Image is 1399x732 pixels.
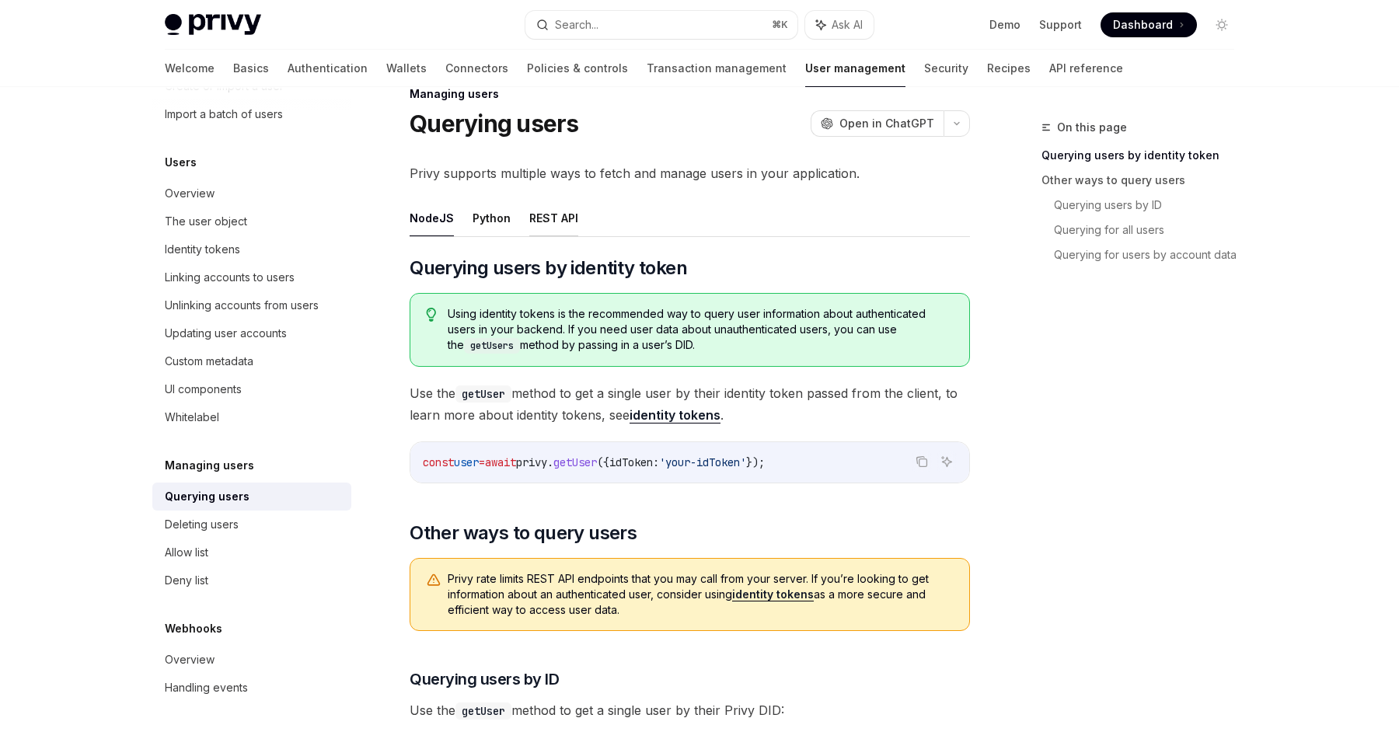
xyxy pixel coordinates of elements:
div: Overview [165,650,215,669]
button: Open in ChatGPT [811,110,944,137]
button: NodeJS [410,200,454,236]
span: On this page [1057,118,1127,137]
div: Allow list [165,543,208,562]
span: Ask AI [832,17,863,33]
a: Querying for all users [1054,218,1247,242]
button: Python [473,200,511,236]
a: Querying for users by account data [1054,242,1247,267]
span: getUser [553,455,597,469]
span: . [547,455,553,469]
a: Policies & controls [527,50,628,87]
div: Linking accounts to users [165,268,295,287]
a: Import a batch of users [152,100,351,128]
h1: Querying users [410,110,579,138]
h5: Users [165,153,197,172]
span: ⌘ K [772,19,788,31]
a: Deny list [152,566,351,594]
span: ({ [597,455,609,469]
a: Overview [152,180,351,207]
a: Overview [152,646,351,674]
div: UI components [165,380,242,399]
button: Toggle dark mode [1209,12,1234,37]
a: Dashboard [1101,12,1197,37]
a: Other ways to query users [1041,168,1247,193]
a: Querying users by identity token [1041,143,1247,168]
a: Querying users by ID [1054,193,1247,218]
a: Recipes [987,50,1031,87]
a: Authentication [288,50,368,87]
div: Updating user accounts [165,324,287,343]
a: Unlinking accounts from users [152,291,351,319]
div: Import a batch of users [165,105,283,124]
a: API reference [1049,50,1123,87]
div: Whitelabel [165,408,219,427]
span: Querying users by ID [410,668,559,690]
span: Querying users by identity token [410,256,687,281]
div: Managing users [410,86,970,102]
a: Support [1039,17,1082,33]
span: Privy rate limits REST API endpoints that you may call from your server. If you’re looking to get... [448,571,954,618]
button: Copy the contents from the code block [912,451,932,472]
span: idToken: [609,455,659,469]
h5: Managing users [165,456,254,475]
a: Linking accounts to users [152,263,351,291]
span: Dashboard [1113,17,1173,33]
a: Transaction management [647,50,787,87]
span: Use the method to get a single user by their Privy DID: [410,699,970,721]
span: privy [516,455,547,469]
a: UI components [152,375,351,403]
button: REST API [529,200,578,236]
a: Deleting users [152,511,351,539]
a: Welcome [165,50,215,87]
span: const [423,455,454,469]
a: Basics [233,50,269,87]
span: = [479,455,485,469]
svg: Tip [426,308,437,322]
span: Other ways to query users [410,521,637,546]
button: Ask AI [805,11,874,39]
span: Privy supports multiple ways to fetch and manage users in your application. [410,162,970,184]
span: 'your-idToken' [659,455,746,469]
div: Identity tokens [165,240,240,259]
div: Handling events [165,678,248,697]
span: Open in ChatGPT [839,116,934,131]
a: Security [924,50,968,87]
code: getUser [455,385,511,403]
div: Deleting users [165,515,239,534]
a: Allow list [152,539,351,566]
span: }); [746,455,765,469]
div: Custom metadata [165,352,253,371]
div: Search... [555,16,598,34]
div: The user object [165,212,247,231]
code: getUsers [464,338,520,354]
a: User management [805,50,905,87]
a: Demo [989,17,1020,33]
span: await [485,455,516,469]
span: Using identity tokens is the recommended way to query user information about authenticated users ... [448,306,954,354]
a: The user object [152,207,351,235]
div: Querying users [165,487,249,506]
a: Querying users [152,483,351,511]
a: Connectors [445,50,508,87]
a: identity tokens [732,587,814,601]
span: Use the method to get a single user by their identity token passed from the client, to learn more... [410,382,970,426]
button: Ask AI [937,451,957,472]
span: user [454,455,479,469]
code: getUser [455,702,511,720]
a: Identity tokens [152,235,351,263]
a: Custom metadata [152,347,351,375]
div: Overview [165,184,215,203]
a: Handling events [152,674,351,702]
button: Search...⌘K [525,11,797,39]
h5: Webhooks [165,619,222,638]
a: Updating user accounts [152,319,351,347]
div: Deny list [165,571,208,590]
a: Wallets [386,50,427,87]
div: Unlinking accounts from users [165,296,319,315]
svg: Warning [426,573,441,588]
a: identity tokens [630,407,720,424]
a: Whitelabel [152,403,351,431]
img: light logo [165,14,261,36]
